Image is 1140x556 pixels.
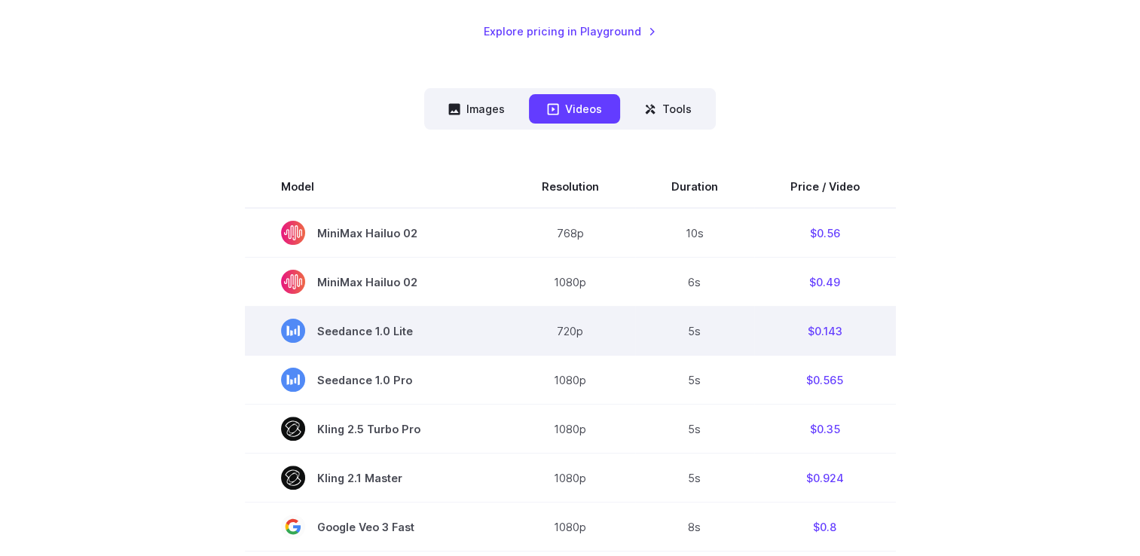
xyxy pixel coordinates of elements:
[754,258,896,307] td: $0.49
[506,454,635,503] td: 1080p
[635,405,754,454] td: 5s
[281,417,469,441] span: Kling 2.5 Turbo Pro
[506,208,635,258] td: 768p
[754,208,896,258] td: $0.56
[754,454,896,503] td: $0.924
[281,319,469,343] span: Seedance 1.0 Lite
[506,503,635,551] td: 1080p
[506,307,635,356] td: 720p
[635,454,754,503] td: 5s
[635,258,754,307] td: 6s
[281,515,469,539] span: Google Veo 3 Fast
[754,356,896,405] td: $0.565
[281,270,469,294] span: MiniMax Hailuo 02
[281,368,469,392] span: Seedance 1.0 Pro
[635,307,754,356] td: 5s
[506,166,635,208] th: Resolution
[506,356,635,405] td: 1080p
[430,94,523,124] button: Images
[635,166,754,208] th: Duration
[635,208,754,258] td: 10s
[281,221,469,245] span: MiniMax Hailuo 02
[506,405,635,454] td: 1080p
[506,258,635,307] td: 1080p
[754,166,896,208] th: Price / Video
[635,503,754,551] td: 8s
[754,307,896,356] td: $0.143
[754,405,896,454] td: $0.35
[635,356,754,405] td: 5s
[484,23,656,40] a: Explore pricing in Playground
[281,466,469,490] span: Kling 2.1 Master
[754,503,896,551] td: $0.8
[245,166,506,208] th: Model
[529,94,620,124] button: Videos
[626,94,710,124] button: Tools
